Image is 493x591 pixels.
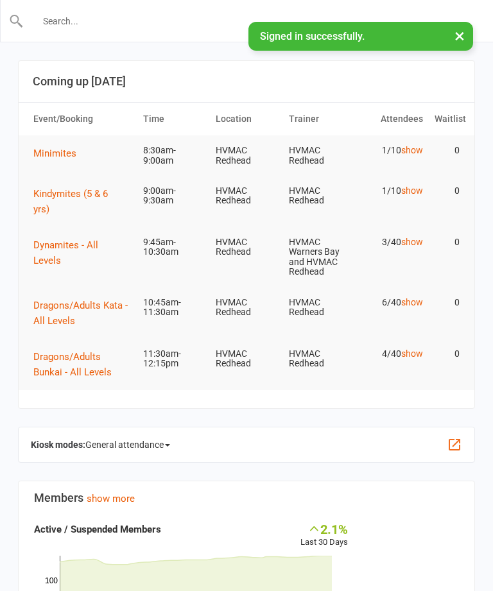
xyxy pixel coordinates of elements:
a: show [401,297,423,307]
td: 1/10 [356,176,429,206]
td: 0 [429,176,465,206]
a: show [401,145,423,155]
td: HVMAC Redhead [283,339,356,379]
button: × [448,22,471,49]
td: 6/40 [356,287,429,318]
div: Last 30 Days [300,522,348,549]
td: 9:00am-9:30am [137,176,211,216]
td: 3/40 [356,227,429,257]
th: Event/Booking [28,103,137,135]
button: Dragons/Adults Bunkai - All Levels [33,349,132,380]
td: 0 [429,339,465,369]
a: show [401,348,423,359]
td: 0 [429,287,465,318]
span: Dynamites - All Levels [33,239,98,266]
div: 2.1% [300,522,348,536]
h3: Coming up [DATE] [33,75,460,88]
button: Dynamites - All Levels [33,237,132,268]
button: Kindymites (5 & 6 yrs) [33,186,132,217]
a: show [401,237,423,247]
th: Time [137,103,211,135]
th: Location [210,103,283,135]
td: 10:45am-11:30am [137,287,211,328]
span: Dragons/Adults Bunkai - All Levels [33,351,112,378]
td: HVMAC Redhead [283,135,356,176]
td: 11:30am-12:15pm [137,339,211,379]
th: Trainer [283,103,356,135]
td: HVMAC Redhead [210,287,283,328]
th: Attendees [356,103,429,135]
button: Minimites [33,146,85,161]
td: HVMAC Warners Bay and HVMAC Redhead [283,227,356,287]
span: Kindymites (5 & 6 yrs) [33,188,108,215]
td: HVMAC Redhead [210,176,283,216]
td: 8:30am-9:00am [137,135,211,176]
td: HVMAC Redhead [210,339,283,379]
td: HVMAC Redhead [283,176,356,216]
input: Search... [24,12,471,30]
a: show more [87,493,135,504]
td: HVMAC Redhead [210,135,283,176]
td: 0 [429,227,465,257]
a: show [401,185,423,196]
strong: Active / Suspended Members [34,524,161,535]
td: HVMAC Redhead [210,227,283,268]
th: Waitlist [429,103,465,135]
td: 1/10 [356,135,429,166]
td: 0 [429,135,465,166]
td: 4/40 [356,339,429,369]
strong: Kiosk modes: [31,440,85,450]
td: 9:45am-10:30am [137,227,211,268]
span: Dragons/Adults Kata - All Levels [33,300,128,327]
span: Minimites [33,148,76,159]
h3: Members [34,492,459,504]
span: General attendance [85,434,170,455]
td: HVMAC Redhead [283,287,356,328]
button: Dragons/Adults Kata - All Levels [33,298,132,329]
span: Signed in successfully. [260,30,365,42]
